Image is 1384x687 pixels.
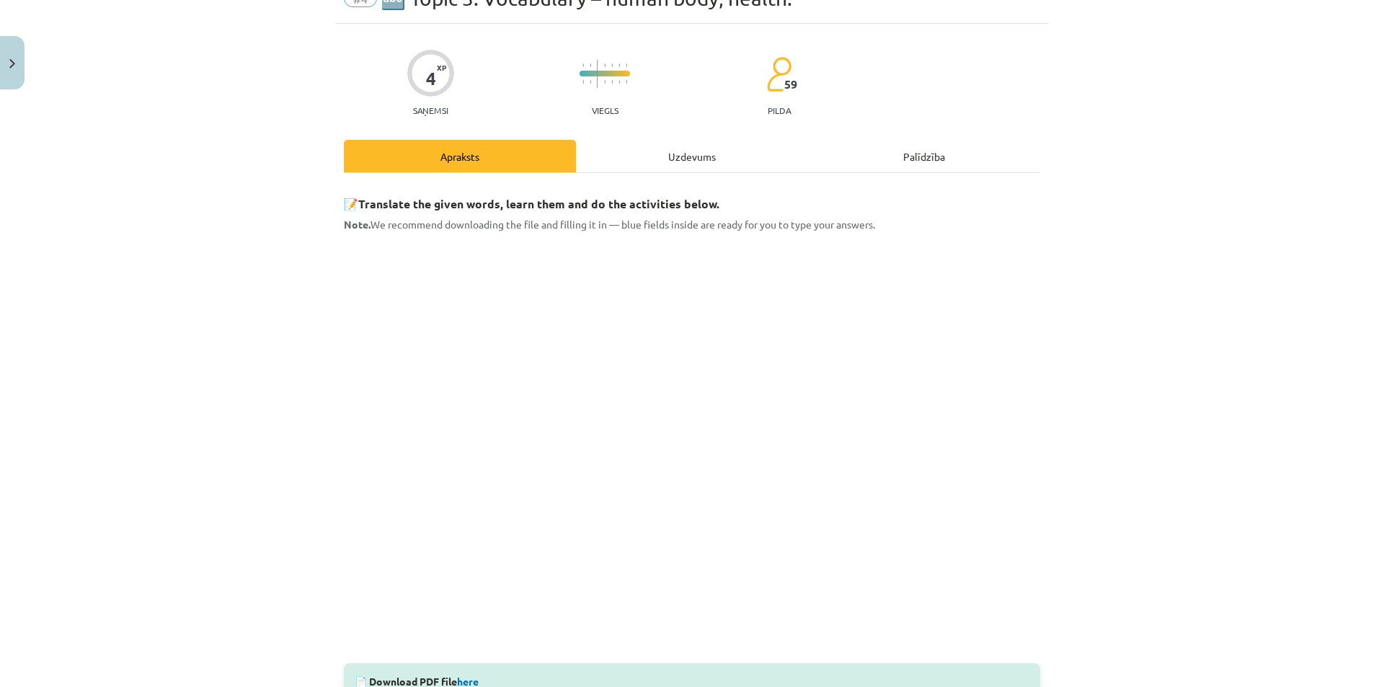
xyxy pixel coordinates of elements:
[407,105,454,115] p: Saņemsi
[766,56,791,92] img: students-c634bb4e5e11cddfef0936a35e636f08e4e9abd3cc4e673bd6f9a4125e45ecb1.svg
[426,68,436,89] div: 4
[437,63,446,71] span: XP
[582,63,584,67] img: icon-short-line-57e1e144782c952c97e751825c79c345078a6d821885a25fce030b3d8c18986b.svg
[611,80,613,84] img: icon-short-line-57e1e144782c952c97e751825c79c345078a6d821885a25fce030b3d8c18986b.svg
[618,80,620,84] img: icon-short-line-57e1e144782c952c97e751825c79c345078a6d821885a25fce030b3d8c18986b.svg
[592,105,618,115] p: Viegls
[590,63,591,67] img: icon-short-line-57e1e144782c952c97e751825c79c345078a6d821885a25fce030b3d8c18986b.svg
[576,140,808,172] div: Uzdevums
[358,196,719,211] strong: Translate the given words, learn them and do the activities below.
[626,80,627,84] img: icon-short-line-57e1e144782c952c97e751825c79c345078a6d821885a25fce030b3d8c18986b.svg
[604,63,605,67] img: icon-short-line-57e1e144782c952c97e751825c79c345078a6d821885a25fce030b3d8c18986b.svg
[597,60,598,88] img: icon-long-line-d9ea69661e0d244f92f715978eff75569469978d946b2353a9bb055b3ed8787d.svg
[784,78,797,91] span: 59
[626,63,627,67] img: icon-short-line-57e1e144782c952c97e751825c79c345078a6d821885a25fce030b3d8c18986b.svg
[618,63,620,67] img: icon-short-line-57e1e144782c952c97e751825c79c345078a6d821885a25fce030b3d8c18986b.svg
[582,80,584,84] img: icon-short-line-57e1e144782c952c97e751825c79c345078a6d821885a25fce030b3d8c18986b.svg
[768,105,791,115] p: pilda
[590,80,591,84] img: icon-short-line-57e1e144782c952c97e751825c79c345078a6d821885a25fce030b3d8c18986b.svg
[344,140,576,172] div: Apraksts
[344,218,875,231] span: We recommend downloading the file and filling it in — blue fields inside are ready for you to typ...
[604,80,605,84] img: icon-short-line-57e1e144782c952c97e751825c79c345078a6d821885a25fce030b3d8c18986b.svg
[344,186,1040,213] h3: 📝
[9,59,15,68] img: icon-close-lesson-0947bae3869378f0d4975bcd49f059093ad1ed9edebbc8119c70593378902aed.svg
[611,63,613,67] img: icon-short-line-57e1e144782c952c97e751825c79c345078a6d821885a25fce030b3d8c18986b.svg
[344,218,371,231] strong: Note.
[808,140,1040,172] div: Palīdzība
